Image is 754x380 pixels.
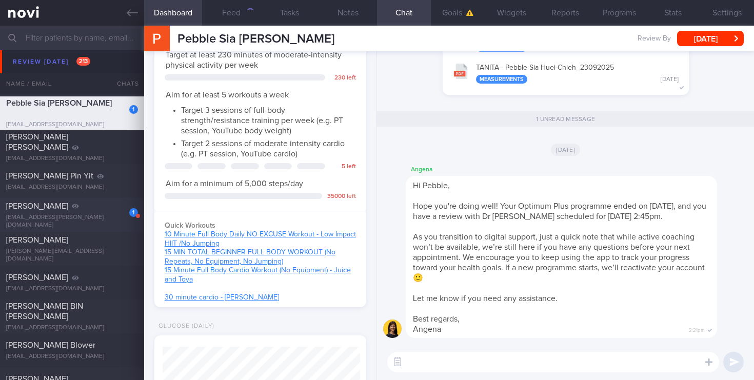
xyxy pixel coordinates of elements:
span: [PERSON_NAME] [6,273,68,282]
div: [EMAIL_ADDRESS][DOMAIN_NAME] [6,184,138,191]
span: [PERSON_NAME] [6,70,68,78]
span: Let me know if you need any assistance. [413,294,558,303]
span: [PERSON_NAME] BIN [PERSON_NAME] [6,302,83,321]
div: [EMAIL_ADDRESS][DOMAIN_NAME] [6,285,138,293]
span: As you transition to digital support, just a quick note that while active coaching won’t be avail... [413,233,705,282]
span: Hope you're doing well! Your Optimum Plus programme ended on [DATE], and you have a review with D... [413,202,706,221]
div: [EMAIL_ADDRESS][DOMAIN_NAME] [6,155,138,163]
div: TANITA - Pebble Sia Huei­-Chieh_ 23092025 [476,64,679,84]
div: [EMAIL_ADDRESS][PERSON_NAME][DOMAIN_NAME] [6,214,138,229]
div: [PERSON_NAME][EMAIL_ADDRESS][DOMAIN_NAME] [6,45,138,60]
div: 1 [129,208,138,217]
div: [EMAIL_ADDRESS][DOMAIN_NAME] [6,324,138,332]
strong: Quick Workouts [165,222,215,229]
span: Review By [638,34,671,44]
span: Target at least 230 minutes of moderate-intensity physical activity per week [166,51,342,69]
span: [PERSON_NAME] [PERSON_NAME] [6,133,68,151]
span: Pebble Sia [PERSON_NAME] [6,99,112,107]
span: [PERSON_NAME] Blower [6,341,95,349]
span: Aim for at least 5 workouts a week [166,91,289,99]
div: 230 left [330,74,356,82]
button: TANITA - Pebble Sia Huei­-Chieh_23092025 Measurements [DATE] [448,57,684,89]
div: [EMAIL_ADDRESS][DOMAIN_NAME] [6,121,138,129]
a: 15 MIN TOTAL BEGINNER FULL BODY WORKOUT (No Repeats, No Equipment, No Jumping) [165,249,335,265]
li: Target 3 sessions of full-body strength/resistance training per week (e.g. PT session, YouTube bo... [181,103,355,136]
span: [PERSON_NAME] [6,202,68,210]
a: 10 Minute Full Body Daily NO EXCUSE Workout - Low Impact HIIT /No Jumping [165,231,356,247]
div: Measurements [476,75,527,84]
span: [DATE] [551,144,580,156]
div: [EMAIL_ADDRESS][DOMAIN_NAME] [6,82,138,90]
span: [PERSON_NAME] Pin Yit [6,172,93,180]
div: Angena [406,164,748,176]
span: Pebble Sia [PERSON_NAME] [177,33,334,45]
span: Hi Pebble, [413,182,450,190]
span: Aim for a minimum of 5,000 steps/day [166,179,303,188]
div: [PERSON_NAME][EMAIL_ADDRESS][DOMAIN_NAME] [6,248,138,263]
div: 1 [129,105,138,114]
div: 35000 left [327,193,356,201]
div: 5 left [330,163,356,171]
span: 2:21pm [689,324,705,334]
div: [DATE] [661,76,679,84]
span: [PERSON_NAME] [6,236,68,244]
div: Glucose (Daily) [154,323,214,330]
span: Angena [413,325,441,333]
span: Best regards, [413,315,460,323]
li: Target 2 sessions of moderate intensity cardio (e.g. PT session, YouTube cardio) [181,136,355,159]
button: [DATE] [677,31,744,46]
a: 30 minute cardio - [PERSON_NAME] [165,294,279,301]
div: [EMAIL_ADDRESS][DOMAIN_NAME] [6,353,138,361]
a: 15 Minute Full Body Cardio Workout (No Equipment) - Juice and Toya [165,267,351,283]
